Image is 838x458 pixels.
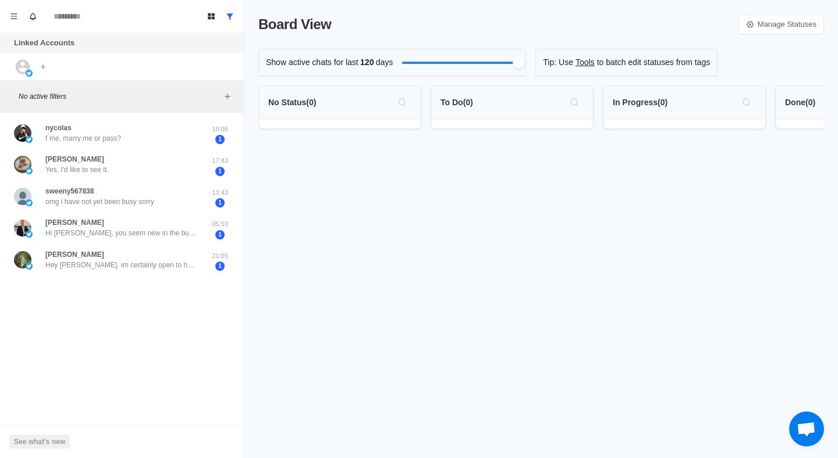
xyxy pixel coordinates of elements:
a: Tools [576,56,595,69]
p: days [376,56,393,69]
img: picture [26,167,33,174]
img: picture [26,231,33,238]
img: picture [14,156,31,173]
p: Done ( 0 ) [785,96,815,109]
p: [PERSON_NAME] [45,154,104,164]
span: 1 [215,198,225,207]
img: picture [14,251,31,269]
button: Board View [202,7,221,26]
a: Manage Statuses [738,15,824,34]
p: omg i have not yet been busy sorry [45,196,154,207]
button: Search [565,93,584,112]
p: to batch edit statuses from tags [597,56,711,69]
p: [PERSON_NAME] [45,249,104,260]
p: Yes, I'd like to see it. [45,164,109,175]
button: Add account [36,60,50,74]
img: picture [26,263,33,270]
p: 13:43 [205,188,235,198]
p: Linked Accounts [14,37,74,49]
span: 120 [358,56,376,69]
p: Hey [PERSON_NAME], im certainly open to have a discussion and learn what available [45,260,197,270]
img: picture [26,70,33,77]
p: 18:08 [205,124,235,134]
img: picture [14,219,31,237]
p: 17:43 [205,156,235,166]
span: 1 [215,262,225,271]
span: 1 [215,167,225,176]
p: To Do ( 0 ) [441,96,473,109]
button: Show all conversations [221,7,239,26]
button: See what's new [9,435,70,449]
p: Show active chats for last [266,56,358,69]
p: No Status ( 0 ) [268,96,316,109]
button: Notifications [23,7,42,26]
img: picture [26,199,33,206]
p: [PERSON_NAME] [45,217,104,228]
p: Hi [PERSON_NAME], you seem new in the business game. Is that correct? [45,228,197,238]
img: picture [14,124,31,142]
button: Add filters [221,90,235,103]
button: Search [737,93,756,112]
p: 21:05 [205,251,235,261]
img: picture [14,188,31,205]
p: Board View [258,14,331,35]
span: 1 [215,135,225,144]
button: Menu [5,7,23,26]
p: In Progress ( 0 ) [613,96,667,109]
p: No active filters [19,91,221,102]
a: Open chat [789,412,824,446]
img: picture [26,136,33,143]
button: Search [393,93,411,112]
p: sweeny567838 [45,186,94,196]
div: Filter by activity days [513,57,524,69]
span: 1 [215,230,225,239]
p: 05:53 [205,219,235,229]
p: f me, marry me or pass? [45,133,121,144]
p: Tip: Use [543,56,573,69]
p: nycolas [45,123,72,133]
